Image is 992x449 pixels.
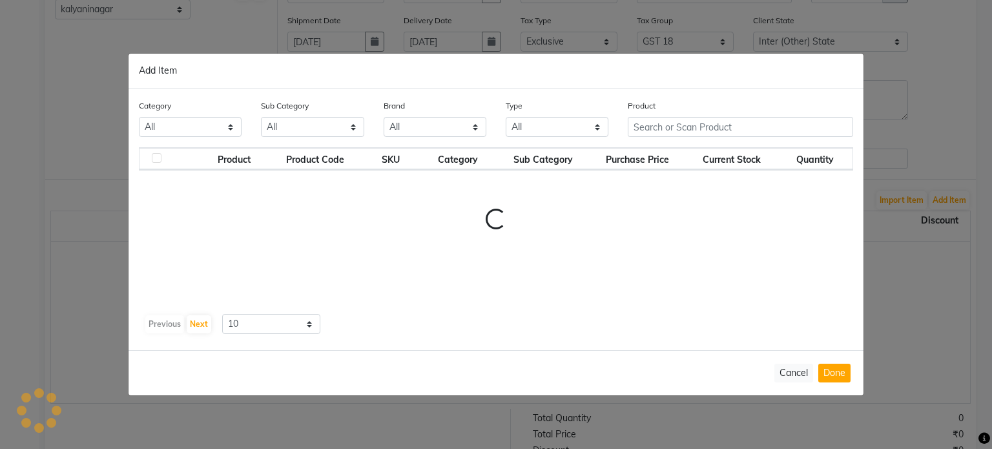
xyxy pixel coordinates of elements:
[420,148,497,170] th: Category
[361,148,419,170] th: SKU
[261,100,309,112] label: Sub Category
[818,364,851,382] button: Done
[778,148,852,170] th: Quantity
[774,364,813,382] button: Cancel
[497,148,590,170] th: Sub Category
[129,54,863,89] div: Add Item
[198,148,269,170] th: Product
[269,148,361,170] th: Product Code
[506,100,522,112] label: Type
[187,315,211,333] button: Next
[686,148,778,170] th: Current Stock
[628,100,656,112] label: Product
[628,117,853,137] input: Search or Scan Product
[606,154,669,165] span: Purchase Price
[139,100,171,112] label: Category
[384,100,405,112] label: Brand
